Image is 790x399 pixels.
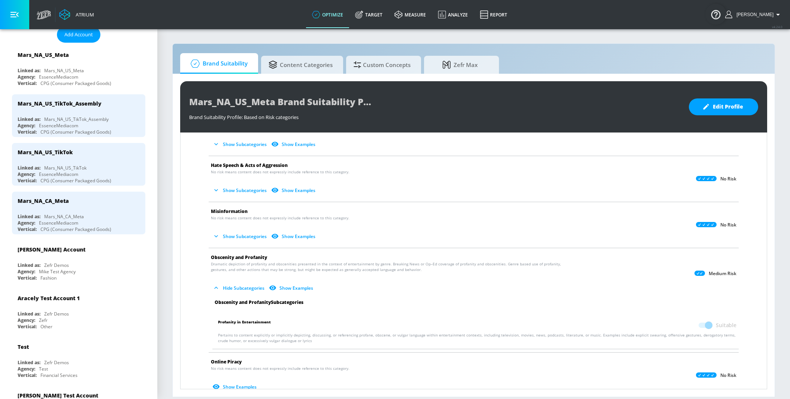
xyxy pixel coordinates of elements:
span: Misinformation [211,208,248,214]
div: Vertical: [18,372,37,378]
a: measure [388,1,432,28]
button: Edit Profile [689,98,758,115]
div: Mars_NA_CA_Meta [18,197,69,204]
div: Zefr [39,317,48,323]
div: CPG (Consumer Packaged Goods) [40,177,111,184]
div: Mars_NA_US_TikTok_AssemblyLinked as:Mars_NA_US_TikTok_AssemblyAgency:EssenceMediacomVertical:CPG ... [12,94,145,137]
div: Agency: [18,122,35,129]
p: Medium Risk [709,271,736,277]
div: Mars_NA_US_TikTok [44,165,87,171]
div: [PERSON_NAME] Test Account [18,392,98,399]
a: optimize [306,1,349,28]
div: Aracely Test Account 1Linked as:Zefr DemosAgency:ZefrVertical:Other [12,289,145,332]
button: Show Examples [270,230,318,243]
span: Add Account [64,30,93,39]
div: EssenceMediacom [39,122,78,129]
div: Mars_NA_CA_Meta [44,213,84,220]
div: Mars_NA_US_Meta [44,67,84,74]
div: Linked as: [18,311,40,317]
div: EssenceMediacom [39,74,78,80]
div: Mars_NA_US_TikTok_Assembly [18,100,102,107]
div: Vertical: [18,323,37,330]
div: Linked as: [18,116,40,122]
span: Custom Concepts [354,56,411,74]
div: Agency: [18,317,35,323]
div: Zefr Demos [44,311,69,317]
button: Show Examples [267,282,316,294]
div: Fashion [40,275,57,281]
button: Hide Subcategories [211,282,267,294]
span: Dramatic depiction of profanity and obscenities presented in the context of entertainment by genr... [211,261,570,272]
div: Mars_NA_US_TikTokLinked as:Mars_NA_US_TikTokAgency:EssenceMediacomVertical:CPG (Consumer Packaged... [12,143,145,186]
div: Financial Services [40,372,78,378]
div: [PERSON_NAME] Account [18,246,85,253]
div: Mars_NA_US_MetaLinked as:Mars_NA_US_MetaAgency:EssenceMediacomVertical:CPG (Consumer Packaged Goods) [12,46,145,88]
div: Linked as: [18,213,40,220]
span: Obscenity and Profanity [211,254,267,261]
div: Zefr Demos [44,359,69,366]
div: Atrium [73,11,94,18]
div: Mars_NA_CA_MetaLinked as:Mars_NA_CA_MetaAgency:EssenceMediacomVertical:CPG (Consumer Packaged Goods) [12,192,145,234]
span: Profanity in Entertainment [218,318,271,332]
span: login as: michael.villalobos@zefr.com [733,12,774,17]
button: Show Examples [270,184,318,197]
p: No Risk [720,222,736,228]
button: Show Examples [270,138,318,150]
div: Aracely Test Account 1 [18,295,80,302]
button: Show Subcategories [211,184,270,197]
span: No risk means content does not expressly include reference to this category. [211,169,349,175]
div: CPG (Consumer Packaged Goods) [40,226,111,232]
div: Obscenity and Profanity Subcategories [209,299,742,305]
div: Brand Suitability Profile: Based on Risk categories [189,110,681,121]
span: Zefr Max [432,56,488,74]
div: Test [39,366,48,372]
div: Vertical: [18,275,37,281]
div: Mike Test Agency [39,268,76,275]
div: Agency: [18,74,35,80]
div: Agency: [18,268,35,275]
div: Agency: [18,220,35,226]
div: Vertical: [18,129,37,135]
span: Edit Profile [704,102,743,112]
span: No risk means content does not expressly include reference to this category. [211,215,349,221]
span: Hate Speech & Acts of Aggression [211,162,288,168]
div: Vertical: [18,177,37,184]
p: No Risk [720,176,736,182]
div: Test [18,343,29,350]
div: [PERSON_NAME] AccountLinked as:Zefr DemosAgency:Mike Test AgencyVertical:Fashion [12,240,145,283]
div: TestLinked as:Zefr DemosAgency:TestVertical:Financial Services [12,338,145,380]
span: Suitable [716,322,736,329]
div: Linked as: [18,262,40,268]
a: Target [349,1,388,28]
button: Show Examples [211,381,260,393]
button: Show Subcategories [211,138,270,150]
div: Vertical: [18,226,37,232]
div: CPG (Consumer Packaged Goods) [40,80,111,86]
span: Online Piracy [211,359,242,365]
div: Mars_NA_US_TikTok [18,149,73,156]
span: v 4.24.0 [772,25,783,29]
div: CPG (Consumer Packaged Goods) [40,129,111,135]
div: Linked as: [18,67,40,74]
button: Add Account [57,27,100,43]
span: Content Categories [269,56,333,74]
div: Vertical: [18,80,37,86]
button: Open Resource Center [705,4,726,25]
span: No risk means content does not expressly include reference to this category. [211,366,349,371]
div: Linked as: [18,165,40,171]
p: No Risk [720,372,736,378]
div: Zefr Demos [44,262,69,268]
div: Mars_NA_US_Meta [18,51,69,58]
div: Other [40,323,52,330]
div: Linked as: [18,359,40,366]
button: Show Subcategories [211,230,270,243]
span: Brand Suitability [188,55,248,73]
div: Agency: [18,171,35,177]
div: Agency: [18,366,35,372]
